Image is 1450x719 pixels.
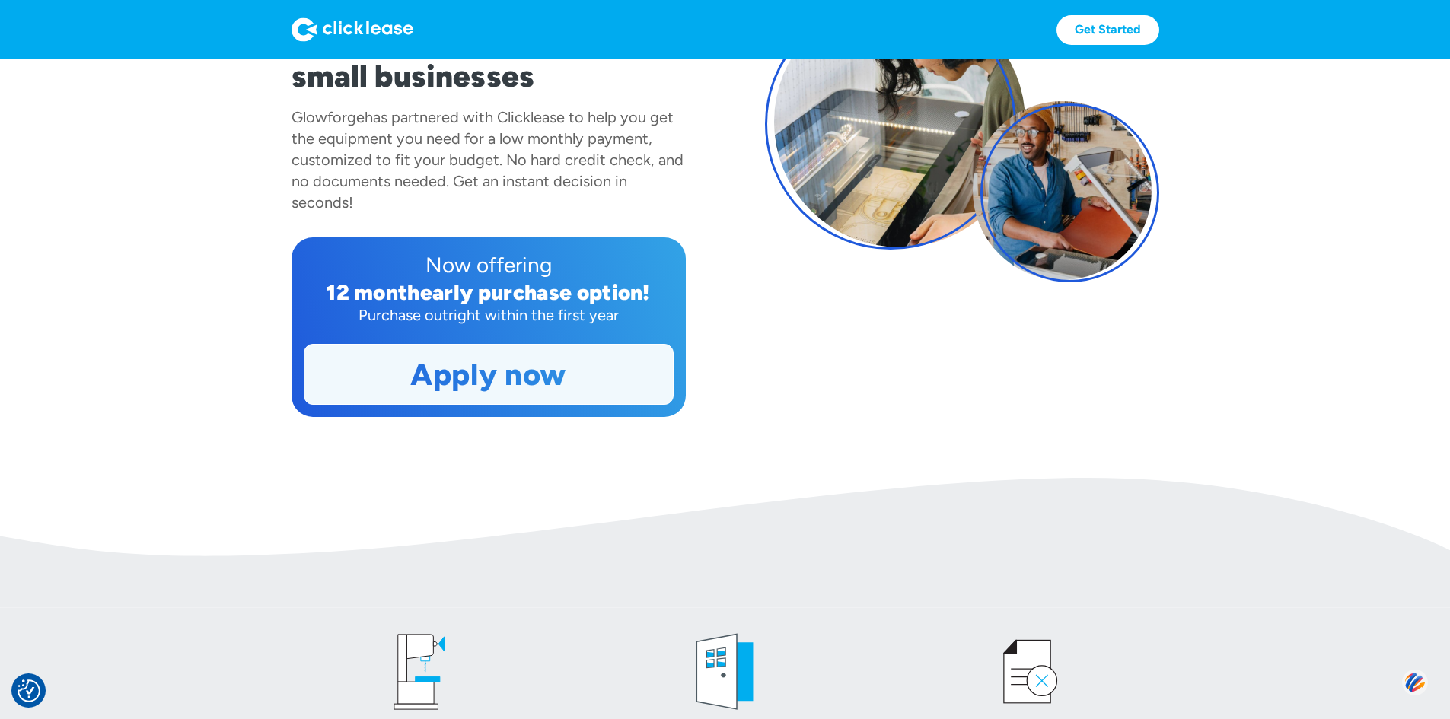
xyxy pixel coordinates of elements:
a: Get Started [1056,15,1159,45]
div: Purchase outright within the first year [304,304,674,326]
img: Logo [292,17,413,42]
img: credit icon [985,626,1076,717]
div: early purchase option! [420,279,650,305]
img: welcome icon [679,626,770,717]
div: Glowforge [292,108,365,126]
img: svg+xml;base64,PHN2ZyB3aWR0aD0iNDQiIGhlaWdodD0iNDQiIHZpZXdCb3g9IjAgMCA0NCA0NCIgZmlsbD0ibm9uZSIgeG... [1402,668,1428,696]
div: Now offering [304,250,674,280]
img: Revisit consent button [18,679,40,702]
div: 12 month [327,279,420,305]
img: drill press icon [374,626,465,717]
button: Consent Preferences [18,679,40,702]
a: Apply now [304,345,673,404]
div: has partnered with Clicklease to help you get the equipment you need for a low monthly payment, c... [292,108,684,212]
